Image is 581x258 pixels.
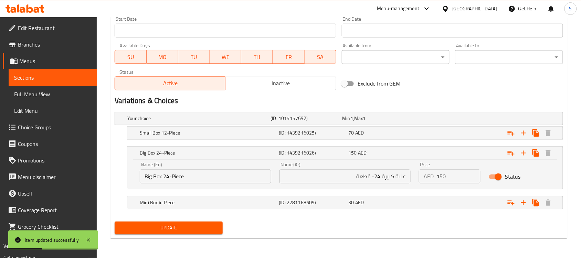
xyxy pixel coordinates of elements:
[276,52,302,62] span: FR
[307,52,334,62] span: SA
[342,50,450,64] div: ​
[140,170,271,183] input: Enter name En
[115,222,223,235] button: Update
[377,4,420,13] div: Menu-management
[244,52,270,62] span: TH
[228,79,333,89] span: Inactive
[14,73,92,82] span: Sections
[505,127,517,139] button: Add choice group
[140,199,276,206] h5: Mini Box 4-Piece
[350,114,353,123] span: 1
[530,147,542,159] button: Clone new choice
[19,57,92,65] span: Menus
[120,224,217,232] span: Update
[118,79,223,89] span: Active
[517,127,530,139] button: Add new choice
[18,189,92,198] span: Upsell
[279,199,346,206] h5: (ID: 2281168509)
[273,50,305,64] button: FR
[363,114,366,123] span: 1
[127,127,563,139] div: Expand
[3,169,97,185] a: Menu disclaimer
[127,197,563,209] div: Expand
[14,107,92,115] span: Edit Menu
[436,170,480,183] input: Please enter price
[542,127,554,139] button: Delete Small Box 12-Piece
[3,119,97,136] a: Choice Groups
[18,24,92,32] span: Edit Restaurant
[530,127,542,139] button: Clone new choice
[349,149,357,158] span: 150
[542,147,554,159] button: Delete Big Box 24-Piece
[452,5,497,12] div: [GEOGRAPHIC_DATA]
[3,152,97,169] a: Promotions
[25,236,79,244] div: Item updated successfully
[3,241,20,250] span: Version:
[9,86,97,102] a: Full Menu View
[225,77,336,90] button: Inactive
[18,156,92,165] span: Promotions
[3,53,97,69] a: Menus
[18,40,92,49] span: Branches
[18,123,92,131] span: Choice Groups
[3,36,97,53] a: Branches
[455,50,563,64] div: ​
[342,115,411,122] div: ,
[3,20,97,36] a: Edit Restaurant
[18,173,92,181] span: Menu disclaimer
[178,50,210,64] button: TU
[349,198,354,207] span: 30
[118,52,144,62] span: SU
[115,112,563,125] div: Expand
[279,170,411,183] input: Enter name Ar
[3,202,97,218] a: Coverage Report
[241,50,273,64] button: TH
[210,50,242,64] button: WE
[18,206,92,214] span: Coverage Report
[354,114,363,123] span: Max
[517,197,530,209] button: Add new choice
[505,173,520,181] span: Status
[530,197,542,209] button: Clone new choice
[147,50,178,64] button: MO
[358,149,367,158] span: AED
[14,90,92,98] span: Full Menu View
[3,136,97,152] a: Coupons
[149,52,176,62] span: MO
[349,129,354,138] span: 70
[279,130,346,137] h5: (ID: 1439216025)
[542,197,554,209] button: Delete Mini Box 4-Piece
[9,102,97,119] a: Edit Menu
[18,140,92,148] span: Coupons
[127,115,268,122] h5: Your choice
[115,77,225,90] button: Active
[9,69,97,86] a: Sections
[115,96,563,106] h2: Variations & Choices
[355,129,364,138] span: AED
[140,130,276,137] h5: Small Box 12-Piece
[140,150,276,157] h5: Big Box 24-Piece
[305,50,336,64] button: SA
[505,147,517,159] button: Add choice group
[18,222,92,231] span: Grocery Checklist
[279,150,346,157] h5: (ID: 1439216026)
[213,52,239,62] span: WE
[424,172,434,181] p: AED
[181,52,207,62] span: TU
[3,185,97,202] a: Upsell
[342,114,350,123] span: Min
[517,147,530,159] button: Add new choice
[358,80,401,88] span: Exclude from GEM
[3,218,97,235] a: Grocery Checklist
[355,198,364,207] span: AED
[505,197,517,209] button: Add choice group
[271,115,340,122] h5: (ID: 1015157692)
[115,50,147,64] button: SU
[127,147,563,159] div: Expand
[569,5,572,12] span: S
